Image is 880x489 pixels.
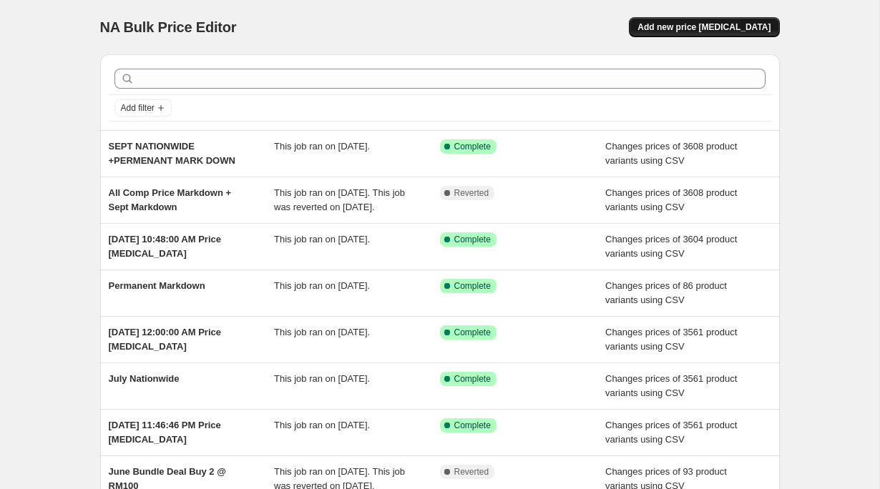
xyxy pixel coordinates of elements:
[454,187,489,199] span: Reverted
[454,280,491,292] span: Complete
[637,21,771,33] span: Add new price [MEDICAL_DATA]
[605,280,727,305] span: Changes prices of 86 product variants using CSV
[454,373,491,385] span: Complete
[274,420,370,430] span: This job ran on [DATE].
[121,102,155,114] span: Add filter
[274,234,370,244] span: This job ran on [DATE].
[109,280,205,291] span: Permanent Markdown
[109,234,222,259] span: [DATE] 10:48:00 AM Price [MEDICAL_DATA]
[274,141,370,152] span: This job ran on [DATE].
[605,420,737,445] span: Changes prices of 3561 product variants using CSV
[605,187,737,212] span: Changes prices of 3608 product variants using CSV
[454,141,491,152] span: Complete
[605,327,737,352] span: Changes prices of 3561 product variants using CSV
[605,141,737,166] span: Changes prices of 3608 product variants using CSV
[274,373,370,384] span: This job ran on [DATE].
[109,420,221,445] span: [DATE] 11:46:46 PM Price [MEDICAL_DATA]
[109,327,222,352] span: [DATE] 12:00:00 AM Price [MEDICAL_DATA]
[454,234,491,245] span: Complete
[274,327,370,337] span: This job ran on [DATE].
[629,17,779,37] button: Add new price [MEDICAL_DATA]
[114,99,172,117] button: Add filter
[109,373,180,384] span: July Nationwide
[454,466,489,478] span: Reverted
[605,234,737,259] span: Changes prices of 3604 product variants using CSV
[454,420,491,431] span: Complete
[274,280,370,291] span: This job ran on [DATE].
[454,327,491,338] span: Complete
[605,373,737,398] span: Changes prices of 3561 product variants using CSV
[109,141,235,166] span: SEPT NATIONWIDE +PERMENANT MARK DOWN
[109,187,232,212] span: All Comp Price Markdown + Sept Markdown
[274,187,405,212] span: This job ran on [DATE]. This job was reverted on [DATE].
[100,19,237,35] span: NA Bulk Price Editor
